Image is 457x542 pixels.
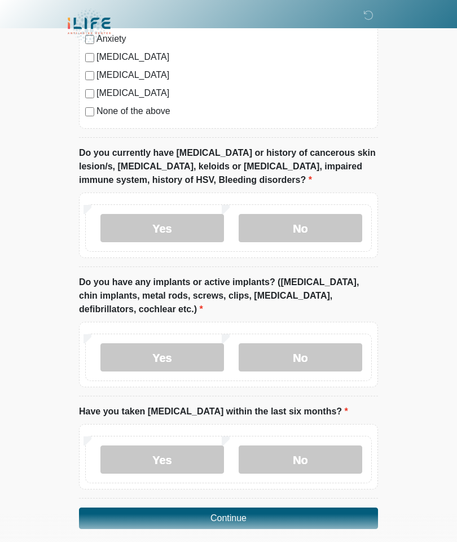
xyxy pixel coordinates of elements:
label: [MEDICAL_DATA] [96,68,372,82]
label: Do you currently have [MEDICAL_DATA] or history of cancerous skin lesion/s, [MEDICAL_DATA], keloi... [79,146,378,187]
input: [MEDICAL_DATA] [85,71,94,80]
img: iLIFE Anti-Aging Center Logo [68,8,111,44]
label: No [239,445,362,474]
input: [MEDICAL_DATA] [85,89,94,98]
button: Continue [79,508,378,529]
label: Yes [100,445,224,474]
input: None of the above [85,107,94,116]
label: [MEDICAL_DATA] [96,86,372,100]
label: None of the above [96,104,372,118]
input: [MEDICAL_DATA] [85,53,94,62]
label: Yes [100,214,224,242]
label: Have you taken [MEDICAL_DATA] within the last six months? [79,405,348,418]
label: Yes [100,343,224,371]
label: No [239,343,362,371]
label: Do you have any implants or active implants? ([MEDICAL_DATA], chin implants, metal rods, screws, ... [79,276,378,316]
label: No [239,214,362,242]
label: [MEDICAL_DATA] [96,50,372,64]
